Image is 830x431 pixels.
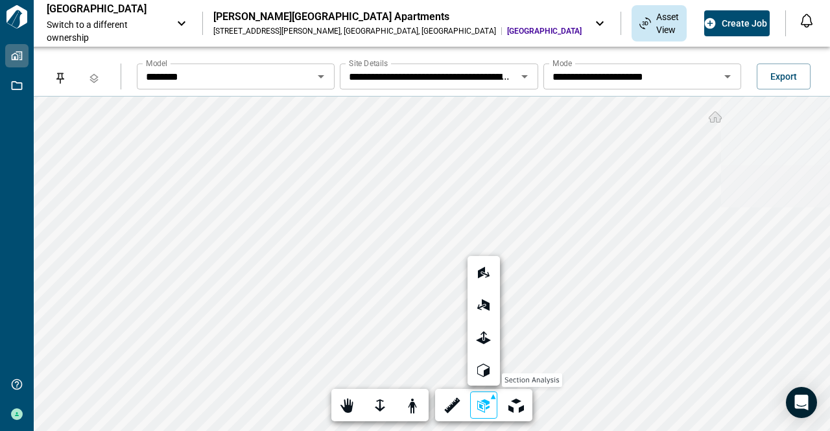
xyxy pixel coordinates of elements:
[704,10,770,36] button: Create Job
[770,70,797,83] span: Export
[722,17,767,30] span: Create Job
[349,58,388,69] label: Site Details
[507,26,582,36] span: [GEOGRAPHIC_DATA]
[757,64,811,89] button: Export
[552,58,572,69] label: Mode
[47,18,163,44] span: Switch to a different ownership
[632,5,687,41] div: Asset View
[146,58,167,69] label: Model
[47,3,163,16] p: [GEOGRAPHIC_DATA]
[213,26,496,36] div: [STREET_ADDRESS][PERSON_NAME] , [GEOGRAPHIC_DATA] , [GEOGRAPHIC_DATA]
[718,67,737,86] button: Open
[213,10,582,23] div: [PERSON_NAME][GEOGRAPHIC_DATA] Apartments
[796,10,817,31] button: Open notification feed
[693,12,720,34] div: Documents
[312,67,330,86] button: Open
[516,67,534,86] button: Open
[786,387,817,418] div: Open Intercom Messenger
[656,10,679,36] span: Asset View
